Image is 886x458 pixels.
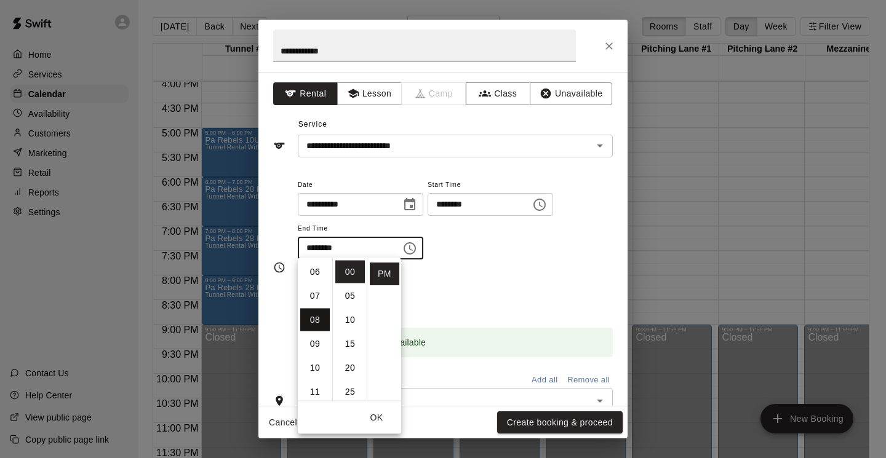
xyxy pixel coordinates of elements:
button: Remove all [564,371,613,390]
button: Open [591,137,609,154]
button: Rental [273,82,338,105]
li: 8 hours [300,309,330,331]
li: 9 hours [300,333,330,355]
span: Date [298,177,423,194]
button: Create booking & proceed [497,411,623,434]
li: PM [370,263,399,285]
button: Choose date, selected date is Sep 22, 2025 [397,192,422,217]
button: Unavailable [530,82,612,105]
li: 5 minutes [335,285,365,307]
li: 15 minutes [335,333,365,355]
ul: Select meridiem [367,258,401,401]
button: Close [598,35,620,57]
button: Open [591,392,609,409]
li: 7 hours [300,285,330,307]
li: 10 hours [300,357,330,379]
svg: Rooms [273,395,285,407]
button: Lesson [337,82,402,105]
li: 11 hours [300,381,330,403]
ul: Select minutes [332,258,367,401]
svg: Timing [273,261,285,274]
button: Choose time, selected time is 8:00 PM [397,236,422,261]
span: Service [298,120,327,128]
svg: Service [273,140,285,152]
li: 25 minutes [335,381,365,403]
span: End Time [298,221,423,237]
li: 6 hours [300,261,330,283]
button: Cancel [263,411,303,434]
ul: Select hours [298,258,332,401]
li: 10 minutes [335,309,365,331]
li: 20 minutes [335,357,365,379]
button: Choose time, selected time is 5:30 PM [527,192,552,217]
span: Start Time [428,177,553,194]
li: 0 minutes [335,261,365,283]
button: OK [357,406,396,429]
button: Add all [525,371,564,390]
button: Class [466,82,530,105]
span: Camps can only be created in the Services page [402,82,466,105]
